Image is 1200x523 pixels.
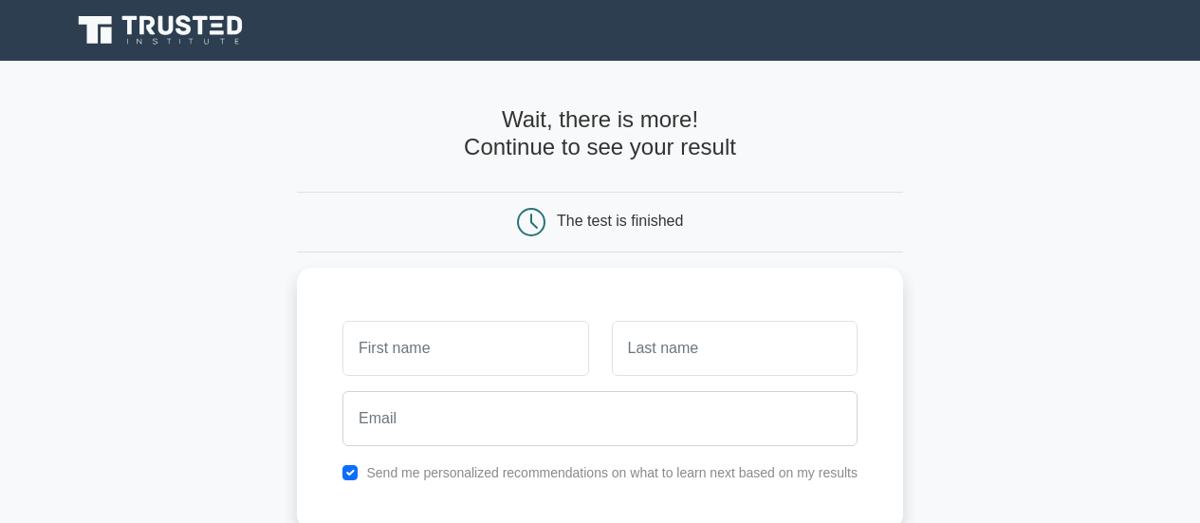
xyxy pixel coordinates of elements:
[366,465,858,480] label: Send me personalized recommendations on what to learn next based on my results
[297,106,903,161] h4: Wait, there is more! Continue to see your result
[342,321,588,376] input: First name
[612,321,858,376] input: Last name
[342,391,858,446] input: Email
[557,213,683,229] div: The test is finished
